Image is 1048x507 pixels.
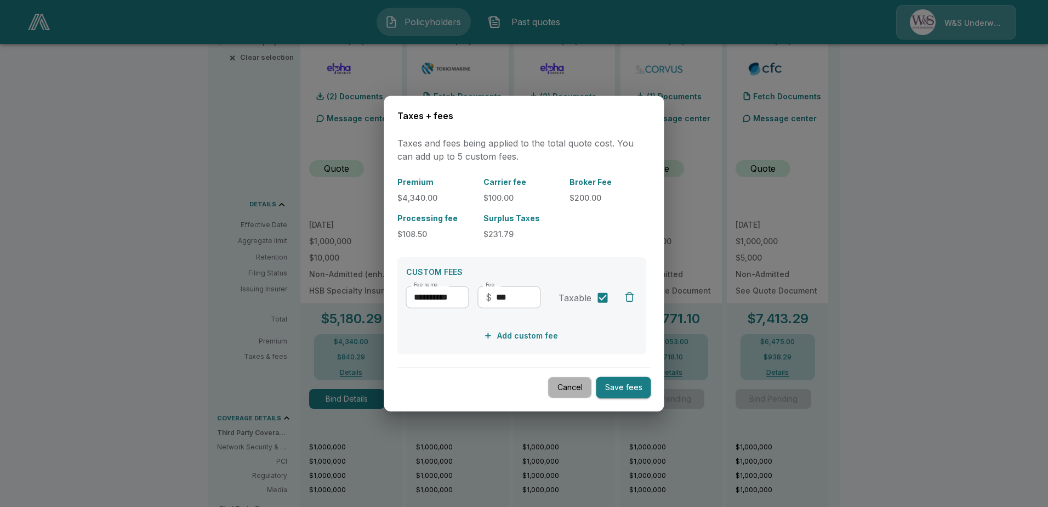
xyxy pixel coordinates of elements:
[397,109,651,123] h6: Taxes + fees
[397,191,475,203] p: $4,340.00
[406,266,638,277] p: CUSTOM FEES
[397,212,475,223] p: Processing fee
[483,212,561,223] p: Surplus Taxes
[482,325,562,346] button: Add custom fee
[548,377,592,398] button: Cancel
[569,191,647,203] p: $200.00
[559,291,591,304] span: Taxable
[414,281,438,288] label: Fee name
[486,290,492,303] p: $
[596,377,651,398] button: Save fees
[397,136,651,162] p: Taxes and fees being applied to the total quote cost. You can add up to 5 custom fees.
[397,228,475,239] p: $108.50
[397,176,475,187] p: Premium
[483,228,561,239] p: $231.79
[483,176,561,187] p: Carrier fee
[569,176,647,187] p: Broker Fee
[486,281,495,288] label: Fee
[483,191,561,203] p: $100.00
